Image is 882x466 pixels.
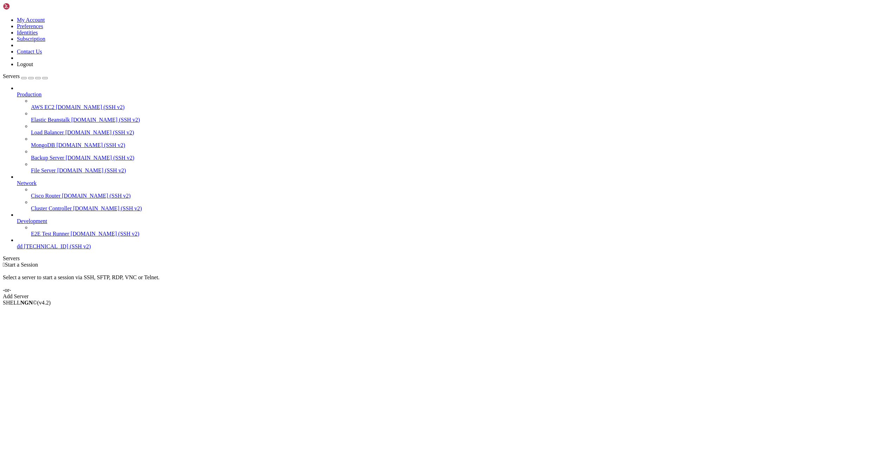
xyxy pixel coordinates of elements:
a: AWS EC2 [DOMAIN_NAME] (SSH v2) [31,104,879,110]
li: E2E Test Runner [DOMAIN_NAME] (SSH v2) [31,224,879,237]
a: dd [TECHNICAL_ID] (SSH v2) [17,243,879,250]
a: Network [17,180,879,186]
span: Load Balancer [31,129,64,135]
span: AWS EC2 [31,104,54,110]
a: MongoDB [DOMAIN_NAME] (SSH v2) [31,142,879,148]
a: Development [17,218,879,224]
span: Development [17,218,47,224]
a: Preferences [17,23,43,29]
span: [DOMAIN_NAME] (SSH v2) [66,155,135,161]
span: Cisco Router [31,193,60,199]
li: AWS EC2 [DOMAIN_NAME] (SSH v2) [31,98,879,110]
a: My Account [17,17,45,23]
a: E2E Test Runner [DOMAIN_NAME] (SSH v2) [31,231,879,237]
div: Add Server [3,293,879,300]
span: SHELL © [3,300,51,306]
a: Contact Us [17,49,42,55]
span: MongoDB [31,142,55,148]
a: Backup Server [DOMAIN_NAME] (SSH v2) [31,155,879,161]
a: Production [17,91,879,98]
li: Development [17,212,879,237]
li: Load Balancer [DOMAIN_NAME] (SSH v2) [31,123,879,136]
a: Cluster Controller [DOMAIN_NAME] (SSH v2) [31,205,879,212]
span:  [3,262,5,268]
li: Production [17,85,879,174]
span: Production [17,91,41,97]
span: [DOMAIN_NAME] (SSH v2) [56,104,125,110]
span: File Server [31,167,56,173]
a: Load Balancer [DOMAIN_NAME] (SSH v2) [31,129,879,136]
li: Cluster Controller [DOMAIN_NAME] (SSH v2) [31,199,879,212]
a: File Server [DOMAIN_NAME] (SSH v2) [31,167,879,174]
a: Cisco Router [DOMAIN_NAME] (SSH v2) [31,193,879,199]
span: dd [17,243,22,249]
span: [DOMAIN_NAME] (SSH v2) [65,129,134,135]
li: File Server [DOMAIN_NAME] (SSH v2) [31,161,879,174]
li: Backup Server [DOMAIN_NAME] (SSH v2) [31,148,879,161]
li: MongoDB [DOMAIN_NAME] (SSH v2) [31,136,879,148]
b: NGN [20,300,33,306]
div: Servers [3,255,879,262]
a: Elastic Beanstalk [DOMAIN_NAME] (SSH v2) [31,117,879,123]
span: Network [17,180,37,186]
li: dd [TECHNICAL_ID] (SSH v2) [17,237,879,250]
span: [DOMAIN_NAME] (SSH v2) [71,117,140,123]
span: [DOMAIN_NAME] (SSH v2) [56,142,125,148]
span: [DOMAIN_NAME] (SSH v2) [71,231,140,237]
li: Cisco Router [DOMAIN_NAME] (SSH v2) [31,186,879,199]
a: Logout [17,61,33,67]
span: [TECHNICAL_ID] (SSH v2) [24,243,91,249]
a: Servers [3,73,48,79]
span: [DOMAIN_NAME] (SSH v2) [57,167,126,173]
li: Network [17,174,879,212]
div: Select a server to start a session via SSH, SFTP, RDP, VNC or Telnet. -or- [3,268,879,293]
span: Backup Server [31,155,64,161]
span: Elastic Beanstalk [31,117,70,123]
a: Identities [17,30,38,36]
span: E2E Test Runner [31,231,69,237]
li: Elastic Beanstalk [DOMAIN_NAME] (SSH v2) [31,110,879,123]
span: Cluster Controller [31,205,72,211]
img: Shellngn [3,3,43,10]
span: Servers [3,73,20,79]
span: 4.2.0 [37,300,51,306]
a: Subscription [17,36,45,42]
span: [DOMAIN_NAME] (SSH v2) [73,205,142,211]
span: [DOMAIN_NAME] (SSH v2) [62,193,131,199]
span: Start a Session [5,262,38,268]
